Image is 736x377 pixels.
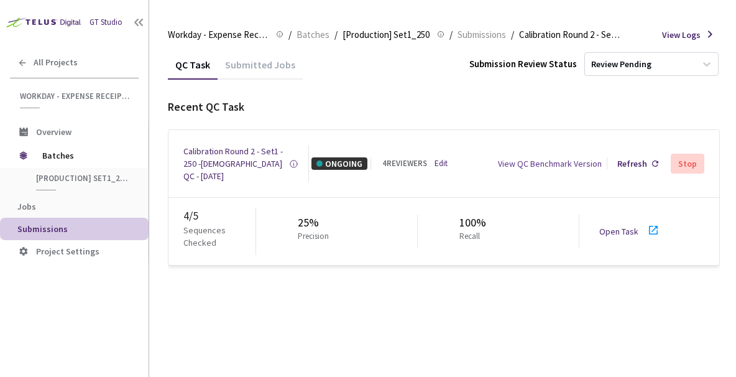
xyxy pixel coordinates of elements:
[17,223,68,235] span: Submissions
[435,158,448,170] a: Edit
[678,159,697,169] div: Stop
[591,58,651,70] div: Review Pending
[498,157,602,170] div: View QC Benchmark Version
[36,173,128,184] span: [Production] Set1_250
[449,27,453,42] li: /
[511,27,514,42] li: /
[168,27,269,42] span: Workday - Expense Receipt Extraction
[20,91,131,101] span: Workday - Expense Receipt Extraction
[311,157,367,170] div: ONGOING
[458,27,506,42] span: Submissions
[298,231,329,243] p: Precision
[469,57,577,70] div: Submission Review Status
[183,145,289,182] a: Calibration Round 2 - Set1 - 250 -[DEMOGRAPHIC_DATA] QC - [DATE]
[459,215,486,231] div: 100%
[42,143,127,168] span: Batches
[519,27,620,42] span: Calibration Round 2 - Set1 - 250 -[DEMOGRAPHIC_DATA]
[617,157,647,170] div: Refresh
[36,246,99,257] span: Project Settings
[183,208,255,224] div: 4 / 5
[459,231,481,243] p: Recall
[36,126,71,137] span: Overview
[17,201,36,212] span: Jobs
[343,27,430,42] span: [Production] Set1_250
[294,27,332,41] a: Batches
[455,27,508,41] a: Submissions
[288,27,292,42] li: /
[34,57,78,68] span: All Projects
[168,99,720,115] div: Recent QC Task
[183,224,255,249] p: Sequences Checked
[297,27,329,42] span: Batches
[218,58,303,80] div: Submitted Jobs
[90,17,122,29] div: GT Studio
[168,58,218,80] div: QC Task
[662,29,701,41] span: View Logs
[334,27,338,42] li: /
[298,215,334,231] div: 25%
[382,158,427,170] div: 4 REVIEWERS
[599,226,638,237] a: Open Task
